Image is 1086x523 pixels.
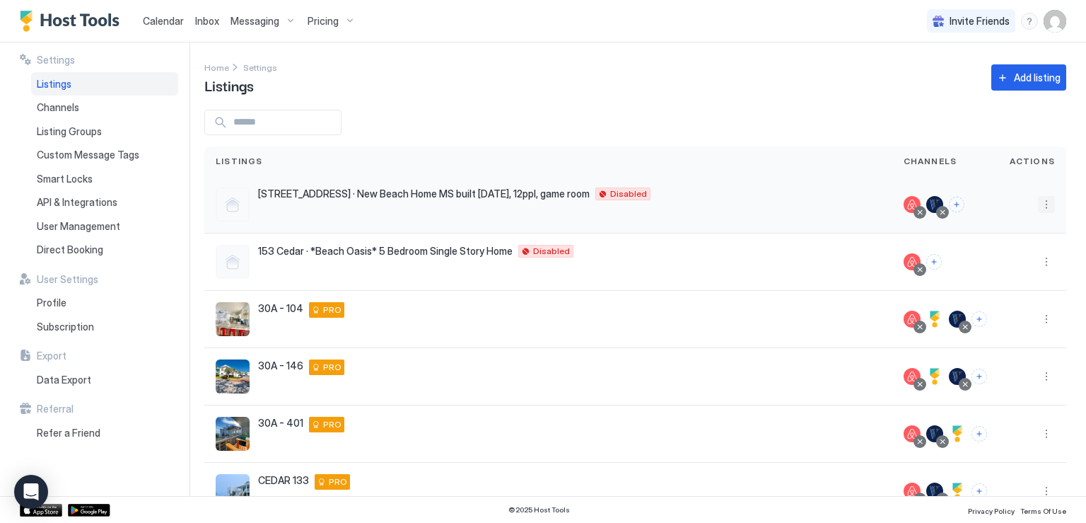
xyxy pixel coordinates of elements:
[204,59,229,74] a: Home
[31,190,178,214] a: API & Integrations
[926,254,942,270] button: Connect channels
[323,418,341,431] span: PRO
[258,245,513,258] span: 153 Cedar · *Beach Oasis* 5 Bedroom Single Story Home
[1038,311,1055,328] button: More options
[228,110,341,134] input: Input Field
[1038,483,1055,500] div: menu
[230,15,279,28] span: Messaging
[1044,10,1066,33] div: User profile
[37,101,79,114] span: Channels
[31,167,178,191] a: Smart Locks
[37,273,98,286] span: User Settings
[216,474,250,508] div: listing image
[1014,70,1061,85] div: Add listing
[37,243,103,256] span: Direct Booking
[1038,196,1055,213] div: menu
[949,197,964,212] button: Connect channels
[508,505,570,515] span: © 2025 Host Tools
[195,13,219,28] a: Inbox
[31,96,178,120] a: Channels
[37,173,93,185] span: Smart Locks
[971,311,987,327] button: Connect channels
[1038,368,1055,385] div: menu
[243,62,277,73] span: Settings
[37,297,66,309] span: Profile
[37,427,100,439] span: Refer a Friend
[308,15,339,28] span: Pricing
[31,72,178,96] a: Listings
[37,374,91,386] span: Data Export
[904,155,957,168] span: Channels
[20,11,126,32] a: Host Tools Logo
[37,321,94,333] span: Subscription
[1021,13,1038,30] div: menu
[31,315,178,339] a: Subscription
[1038,311,1055,328] div: menu
[991,64,1066,91] button: Add listing
[37,220,120,233] span: User Management
[258,360,303,372] span: 30A - 146
[243,59,277,74] div: Breadcrumb
[20,504,62,517] a: App Store
[204,74,254,96] span: Listings
[950,15,1010,28] span: Invite Friends
[1038,425,1055,442] button: More options
[243,59,277,74] a: Settings
[14,475,48,509] div: Open Intercom Messenger
[1038,253,1055,270] div: menu
[37,350,66,362] span: Export
[216,417,250,451] div: listing image
[323,304,341,316] span: PRO
[971,369,987,384] button: Connect channels
[31,291,178,315] a: Profile
[258,302,303,315] span: 30A - 104
[31,238,178,262] a: Direct Booking
[968,502,1015,517] a: Privacy Policy
[1020,507,1066,515] span: Terms Of Use
[216,302,250,336] div: listing image
[1020,502,1066,517] a: Terms Of Use
[37,78,71,91] span: Listings
[323,361,341,374] span: PRO
[68,504,110,517] a: Google Play Store
[204,62,229,73] span: Home
[31,368,178,392] a: Data Export
[1038,425,1055,442] div: menu
[968,507,1015,515] span: Privacy Policy
[31,120,178,144] a: Listing Groups
[37,196,117,209] span: API & Integrations
[971,426,987,442] button: Connect channels
[204,59,229,74] div: Breadcrumb
[216,360,250,393] div: listing image
[37,54,75,67] span: Settings
[37,149,139,161] span: Custom Message Tags
[216,155,263,168] span: Listings
[1038,483,1055,500] button: More options
[258,188,590,200] span: [STREET_ADDRESS] · New Beach Home MS built [DATE], 12ppl, game room
[971,483,987,499] button: Connect channels
[1038,368,1055,385] button: More options
[258,417,303,430] span: 30A - 401
[31,421,178,445] a: Refer a Friend
[329,476,347,488] span: PRO
[37,403,74,415] span: Referral
[37,125,102,138] span: Listing Groups
[143,13,184,28] a: Calendar
[1010,155,1055,168] span: Actions
[258,474,309,487] span: CEDAR 133
[31,143,178,167] a: Custom Message Tags
[143,15,184,27] span: Calendar
[195,15,219,27] span: Inbox
[1038,196,1055,213] button: More options
[31,214,178,238] a: User Management
[1038,253,1055,270] button: More options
